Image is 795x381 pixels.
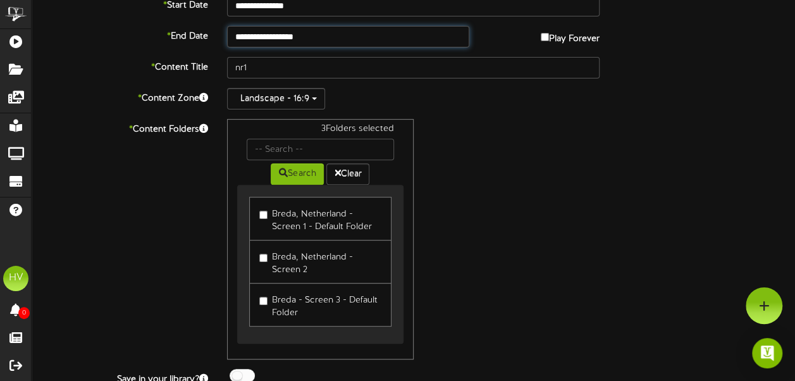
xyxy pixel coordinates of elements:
[259,247,381,277] label: Breda, Netherland -Screen 2
[237,123,403,139] div: 3 Folders selected
[259,204,381,234] label: Breda, Netherland - Screen 1 - Default Folder
[3,266,28,291] div: HV
[227,57,600,78] input: Title of this Content
[247,139,393,160] input: -- Search --
[271,163,324,185] button: Search
[22,57,218,74] label: Content Title
[259,297,268,305] input: Breda - Screen 3 - Default Folder
[22,119,218,136] label: Content Folders
[541,26,600,46] label: Play Forever
[227,88,325,109] button: Landscape - 16:9
[22,26,218,43] label: End Date
[259,211,268,219] input: Breda, Netherland - Screen 1 - Default Folder
[326,163,369,185] button: Clear
[752,338,782,368] div: Open Intercom Messenger
[259,254,268,262] input: Breda, Netherland -Screen 2
[22,88,218,105] label: Content Zone
[541,33,549,41] input: Play Forever
[18,307,30,319] span: 0
[259,290,381,320] label: Breda - Screen 3 - Default Folder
